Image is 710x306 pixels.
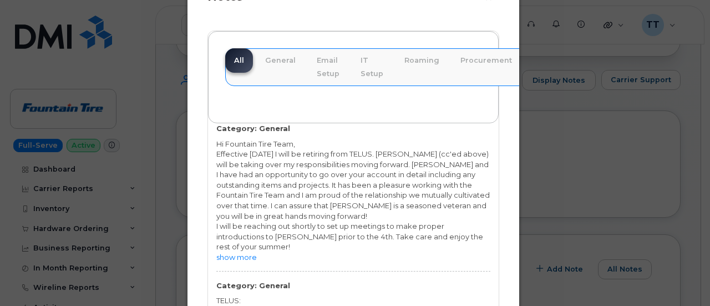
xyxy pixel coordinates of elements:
a: General [256,48,305,73]
a: IT Setup [352,48,392,86]
a: Roaming [395,48,448,73]
div: Effective [DATE] I will be retiring from TELUS. [PERSON_NAME] (cc'ed above) will be taking over m... [216,149,490,221]
strong: Category: General [216,281,290,290]
a: Procurement [452,48,521,73]
div: Hi Fountain Tire Team, [216,139,490,149]
a: Email Setup [308,48,348,86]
a: show more [216,253,257,262]
div: I will be reaching out shortly to set up meetings to make proper introductions to [PERSON_NAME] p... [216,221,490,252]
iframe: Messenger Launcher [662,258,702,298]
a: All [225,48,253,73]
strong: Category: General [216,124,290,133]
